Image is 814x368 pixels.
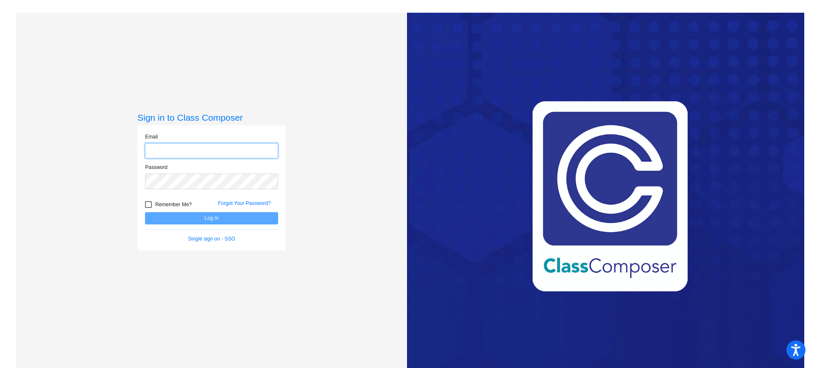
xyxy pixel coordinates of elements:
[188,236,235,242] a: Single sign on - SSO
[145,212,278,224] button: Log In
[155,199,192,210] span: Remember Me?
[218,200,271,206] a: Forgot Your Password?
[137,112,286,123] h3: Sign in to Class Composer
[145,133,158,141] label: Email
[145,163,167,171] label: Password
